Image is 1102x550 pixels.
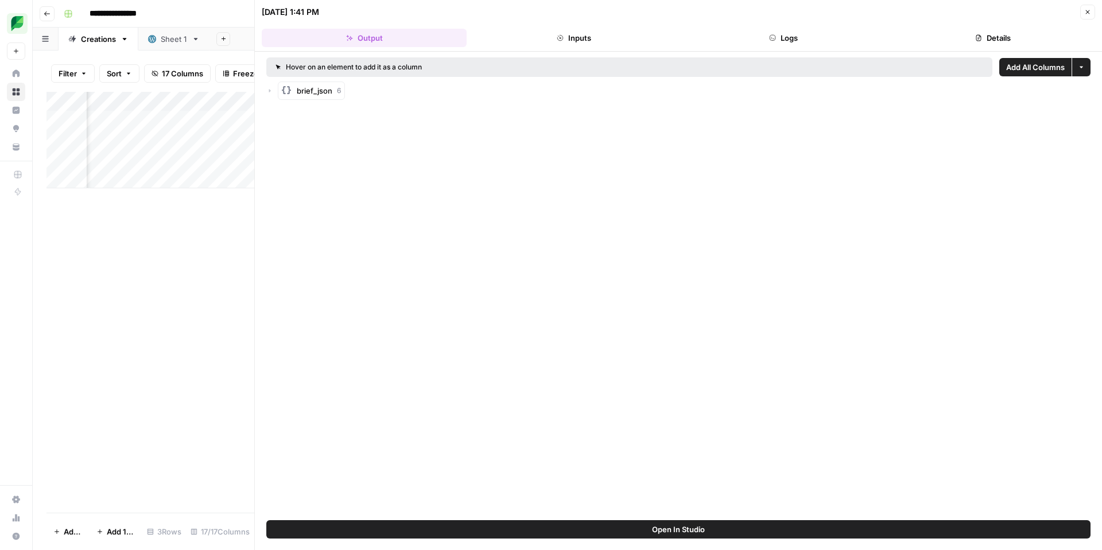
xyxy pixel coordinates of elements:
span: Filter [59,68,77,79]
button: Sort [99,64,139,83]
div: 17/17 Columns [186,522,254,541]
div: Creations [81,33,116,45]
button: Add 10 Rows [90,522,142,541]
button: Open In Studio [266,520,1091,539]
button: 17 Columns [144,64,211,83]
a: Sheet 1 [138,28,209,51]
button: Help + Support [7,527,25,545]
span: brief_json [297,85,332,96]
a: Browse [7,83,25,101]
a: Settings [7,490,25,509]
span: Freeze Columns [233,68,292,79]
a: Insights [7,101,25,119]
span: 6 [337,86,341,96]
span: Open In Studio [652,524,705,535]
div: Hover on an element to add it as a column [275,62,703,72]
span: Add All Columns [1006,61,1065,73]
a: Creations [59,28,138,51]
div: Sheet 1 [161,33,187,45]
img: SproutSocial Logo [7,13,28,34]
button: Freeze Columns [215,64,300,83]
button: brief_json6 [278,82,345,100]
button: Filter [51,64,95,83]
span: 17 Columns [162,68,203,79]
a: Usage [7,509,25,527]
a: Your Data [7,138,25,156]
a: Home [7,64,25,83]
a: Opportunities [7,119,25,138]
span: Add Row [64,526,83,537]
button: Details [890,29,1095,47]
button: Workspace: SproutSocial [7,9,25,38]
button: Logs [681,29,886,47]
button: Output [262,29,467,47]
button: Add All Columns [999,58,1072,76]
div: 3 Rows [142,522,186,541]
button: Inputs [471,29,676,47]
span: Sort [107,68,122,79]
div: [DATE] 1:41 PM [262,6,319,18]
span: Add 10 Rows [107,526,135,537]
button: Add Row [46,522,90,541]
